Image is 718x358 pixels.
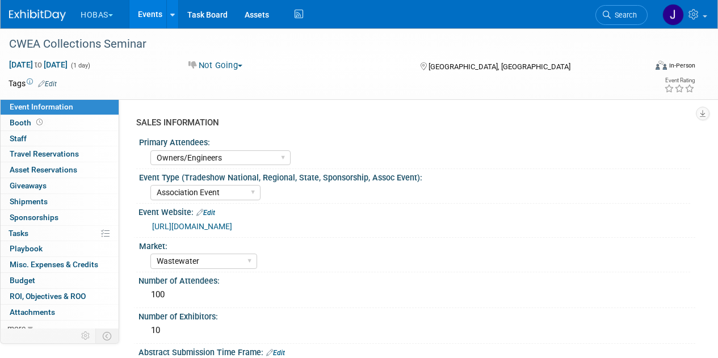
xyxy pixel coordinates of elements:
button: Not Going [184,60,247,71]
div: Number of Exhibitors: [138,308,695,322]
span: Giveaways [10,181,47,190]
span: ROI, Objectives & ROO [10,292,86,301]
a: Misc. Expenses & Credits [1,257,119,272]
img: Jeffrey LeBlanc [662,4,684,26]
span: Sponsorships [10,213,58,222]
a: Sponsorships [1,210,119,225]
span: Booth [10,118,45,127]
div: Number of Attendees: [138,272,695,287]
a: Event Information [1,99,119,115]
a: Playbook [1,241,119,256]
span: Playbook [10,244,43,253]
div: Event Rating [664,78,695,83]
a: Edit [196,209,215,217]
span: Attachments [10,308,55,317]
span: (1 day) [70,62,90,69]
span: Tasks [9,229,28,238]
div: CWEA Collections Seminar [5,34,637,54]
a: [URL][DOMAIN_NAME] [152,222,232,231]
a: Edit [266,349,285,357]
a: Travel Reservations [1,146,119,162]
img: Format-Inperson.png [656,61,667,70]
span: Asset Reservations [10,165,77,174]
td: Toggle Event Tabs [96,328,119,343]
span: Travel Reservations [10,149,79,158]
td: Tags [9,78,57,89]
a: Giveaways [1,178,119,193]
span: Misc. Expenses & Credits [10,260,98,269]
div: Event Type (Tradeshow National, Regional, State, Sponsorship, Assoc Event): [139,169,690,183]
span: Budget [10,276,35,285]
a: Shipments [1,194,119,209]
div: 10 [147,322,687,339]
a: Edit [38,80,57,88]
img: ExhibitDay [9,10,66,21]
div: In-Person [669,61,695,70]
a: more [1,321,119,336]
div: Primary Attendees: [139,134,690,148]
span: Search [611,11,637,19]
span: Booth not reserved yet [34,118,45,127]
a: Budget [1,273,119,288]
a: Booth [1,115,119,130]
span: more [7,323,26,332]
span: Shipments [10,197,48,206]
span: Staff [10,134,27,143]
div: Event Website: [138,204,695,218]
a: Search [595,5,648,25]
div: SALES INFORMATION [136,117,687,129]
a: Tasks [1,226,119,241]
span: [GEOGRAPHIC_DATA], [GEOGRAPHIC_DATA] [429,62,570,71]
div: Event Format [595,59,695,76]
div: Market: [139,238,690,252]
div: 100 [147,286,687,304]
td: Personalize Event Tab Strip [76,328,96,343]
a: Attachments [1,305,119,320]
span: [DATE] [DATE] [9,60,68,70]
a: Staff [1,131,119,146]
span: to [33,60,44,69]
a: Asset Reservations [1,162,119,178]
a: ROI, Objectives & ROO [1,289,119,304]
span: Event Information [10,102,73,111]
